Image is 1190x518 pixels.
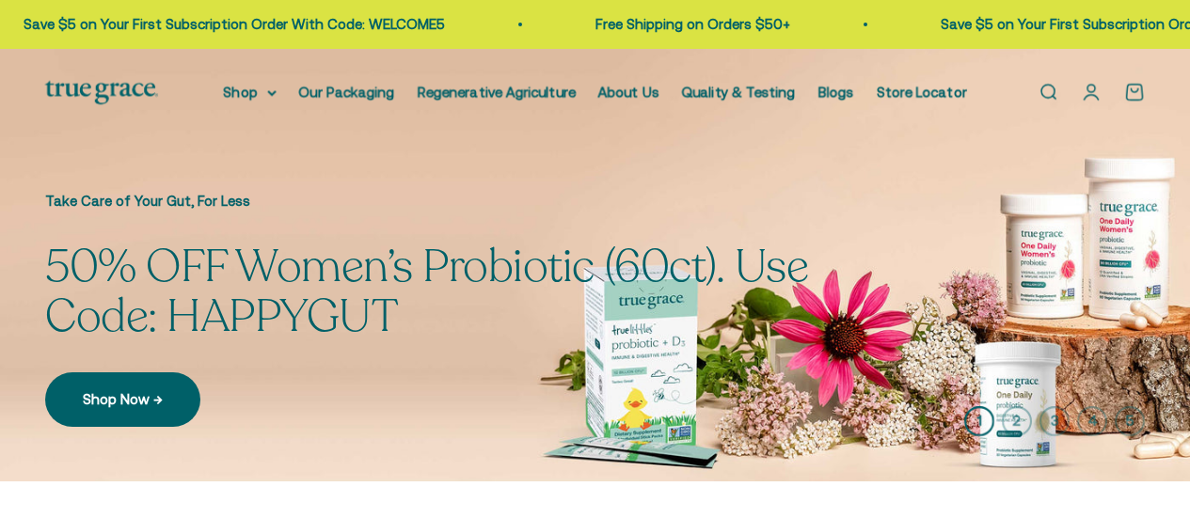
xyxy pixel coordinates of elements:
a: Regenerative Agriculture [418,84,576,100]
button: 5 [1115,406,1145,436]
button: 3 [1039,406,1070,436]
button: 4 [1077,406,1107,436]
p: Take Care of Your Gut, For Less [45,190,873,212]
a: Our Packaging [299,84,395,100]
button: 1 [964,406,994,436]
a: Shop Now → [45,372,200,427]
a: Store Locator [877,84,967,100]
a: Quality & Testing [682,84,796,100]
a: Free Shipping on Orders $50+ [594,16,788,32]
a: Blogs [818,84,854,100]
split-lines: 50% OFF Women’s Probiotic (60ct). Use Code: HAPPYGUT [45,236,808,347]
summary: Shop [224,81,277,103]
p: Save $5 on Your First Subscription Order With Code: WELCOME5 [22,13,443,36]
button: 2 [1002,406,1032,436]
a: About Us [598,84,659,100]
